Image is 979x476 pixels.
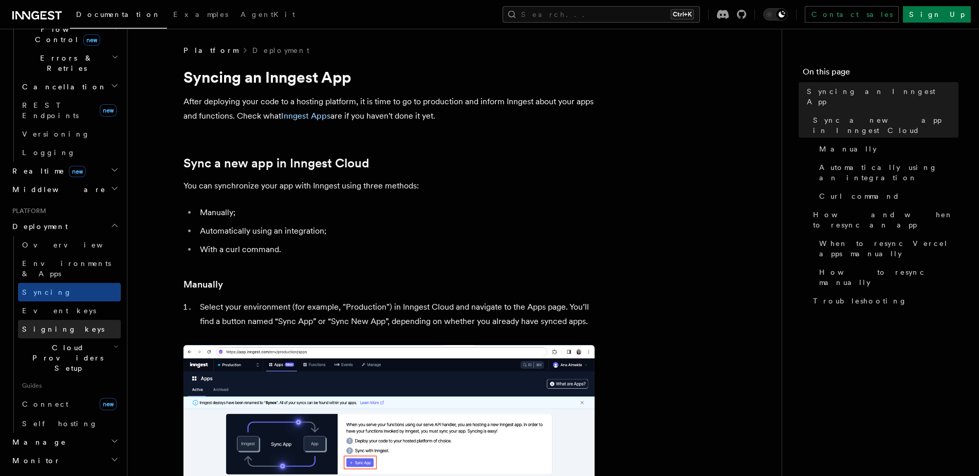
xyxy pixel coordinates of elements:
[241,10,295,18] span: AgentKit
[503,6,700,23] button: Search...Ctrl+K
[815,140,958,158] a: Manually
[18,236,121,254] a: Overview
[805,6,899,23] a: Contact sales
[18,96,121,125] a: REST Endpointsnew
[183,94,595,123] p: After deploying your code to a hosting platform, it is time to go to production and inform Innges...
[8,180,121,199] button: Middleware
[815,187,958,205] a: Curl command
[183,179,595,193] p: You can synchronize your app with Inngest using three methods:
[18,78,121,96] button: Cancellation
[22,148,76,157] span: Logging
[813,115,958,136] span: Sync a new app in Inngest Cloud
[22,400,68,408] span: Connect
[819,267,958,288] span: How to resync manually
[815,234,958,263] a: When to resync Vercel apps manually
[903,6,971,23] a: Sign Up
[18,82,107,92] span: Cancellation
[18,338,121,377] button: Cloud Providers Setup
[809,205,958,234] a: How and when to resync an app
[100,104,117,117] span: new
[197,242,595,257] li: With a curl command.
[22,325,104,333] span: Signing keys
[819,238,958,259] span: When to resync Vercel apps manually
[8,217,121,236] button: Deployment
[819,162,958,183] span: Automatically using an integration
[22,130,90,138] span: Versioning
[803,66,958,82] h4: On this page
[234,3,301,28] a: AgentKit
[18,320,121,338] a: Signing keys
[22,420,98,428] span: Self hosting
[8,451,121,470] button: Monitor
[197,300,595,329] li: Select your environment (for example, "Production") in Inngest Cloud and navigate to the Apps pag...
[671,9,694,20] kbd: Ctrl+K
[809,111,958,140] a: Sync a new app in Inngest Cloud
[8,184,106,195] span: Middleware
[252,45,309,55] a: Deployment
[18,342,114,373] span: Cloud Providers Setup
[22,288,72,296] span: Syncing
[69,166,86,177] span: new
[83,34,100,46] span: new
[70,3,167,29] a: Documentation
[819,144,877,154] span: Manually
[763,8,788,21] button: Toggle dark mode
[18,143,121,162] a: Logging
[281,111,330,121] a: Inngest Apps
[18,53,112,73] span: Errors & Retries
[22,101,79,120] span: REST Endpoints
[183,277,223,292] a: Manually
[197,224,595,238] li: Automatically using an integration;
[18,394,121,414] a: Connectnew
[803,82,958,111] a: Syncing an Inngest App
[76,10,161,18] span: Documentation
[815,158,958,187] a: Automatically using an integration
[813,296,907,306] span: Troubleshooting
[183,45,238,55] span: Platform
[8,433,121,451] button: Manage
[22,241,128,249] span: Overview
[18,301,121,320] a: Event keys
[22,307,96,315] span: Event keys
[807,86,958,107] span: Syncing an Inngest App
[197,205,595,220] li: Manually;
[173,10,228,18] span: Examples
[8,236,121,433] div: Deployment
[8,221,68,232] span: Deployment
[22,259,111,278] span: Environments & Apps
[183,156,369,170] a: Sync a new app in Inngest Cloud
[8,437,66,447] span: Manage
[18,49,121,78] button: Errors & Retries
[18,125,121,143] a: Versioning
[813,210,958,230] span: How and when to resync an app
[8,207,46,215] span: Platform
[18,283,121,301] a: Syncing
[18,254,121,283] a: Environments & Apps
[8,166,86,176] span: Realtime
[18,24,113,45] span: Flow Control
[18,414,121,433] a: Self hosting
[183,68,595,86] h1: Syncing an Inngest App
[815,263,958,292] a: How to resync manually
[8,455,61,466] span: Monitor
[100,398,117,410] span: new
[167,3,234,28] a: Examples
[819,191,900,201] span: Curl command
[18,20,121,49] button: Flow Controlnew
[809,292,958,310] a: Troubleshooting
[8,162,121,180] button: Realtimenew
[18,377,121,394] span: Guides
